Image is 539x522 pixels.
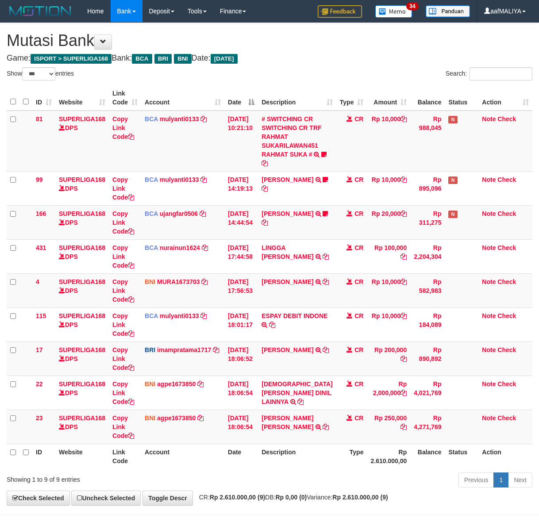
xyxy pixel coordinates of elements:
[154,54,172,64] span: BRI
[55,410,109,444] td: DPS
[258,85,336,111] th: Description: activate to sort column ascending
[55,171,109,205] td: DPS
[410,111,445,172] td: Rp 988,045
[59,415,105,422] a: SUPERLIGA168
[36,176,43,183] span: 99
[354,278,363,285] span: CR
[354,115,363,123] span: CR
[497,176,516,183] a: Check
[354,380,363,388] span: CR
[36,278,39,285] span: 4
[400,210,407,217] a: Copy Rp 20,000 to clipboard
[36,115,43,123] span: 81
[323,346,329,353] a: Copy AHMAD FADLILI to clipboard
[55,239,109,273] td: DPS
[59,115,105,123] a: SUPERLIGA168
[55,444,109,469] th: Website
[200,312,207,319] a: Copy mulyanti0133 to clipboard
[323,278,329,285] a: Copy ALIF RACHMAN NUR ICHSAN to clipboard
[497,415,516,422] a: Check
[445,85,478,111] th: Status
[36,415,43,422] span: 23
[336,85,367,111] th: Type: activate to sort column ascending
[211,54,238,64] span: [DATE]
[269,321,275,328] a: Copy ESPAY DEBIT INDONE to clipboard
[400,253,407,260] a: Copy Rp 100,000 to clipboard
[367,85,410,111] th: Amount: activate to sort column ascending
[262,176,313,183] a: [PERSON_NAME]
[354,244,363,251] span: CR
[55,376,109,410] td: DPS
[145,278,155,285] span: BNI
[400,115,407,123] a: Copy Rp 10,000 to clipboard
[59,244,105,251] a: SUPERLIGA168
[354,210,363,217] span: CR
[354,312,363,319] span: CR
[367,444,410,469] th: Rp 2.610.000,00
[224,85,258,111] th: Date: activate to sort column descending
[112,278,134,303] a: Copy Link Code
[157,346,211,353] a: imampratama1717
[482,346,496,353] a: Note
[55,205,109,239] td: DPS
[448,211,457,218] span: Has Note
[262,160,268,167] a: Copy # SWITCHING CR SWITCHING CR TRF RAHMAT SUKARILAWAN451 RAHMAT SUKA # to clipboard
[112,176,134,201] a: Copy Link Code
[59,278,105,285] a: SUPERLIGA168
[367,239,410,273] td: Rp 100,000
[445,444,478,469] th: Status
[400,389,407,396] a: Copy Rp 2,000,000 to clipboard
[262,278,313,285] a: [PERSON_NAME]
[262,380,332,405] a: [DEMOGRAPHIC_DATA][PERSON_NAME] DINIL LAINNYA
[112,346,134,371] a: Copy Link Code
[410,85,445,111] th: Balance
[354,346,363,353] span: CR
[7,491,70,506] a: Check Selected
[410,444,445,469] th: Balance
[112,312,134,337] a: Copy Link Code
[470,67,532,81] input: Search:
[36,380,43,388] span: 22
[262,210,313,217] a: [PERSON_NAME]
[497,115,516,123] a: Check
[71,491,141,506] a: Uncheck Selected
[112,115,134,140] a: Copy Link Code
[482,210,496,217] a: Note
[59,210,105,217] a: SUPERLIGA168
[367,307,410,342] td: Rp 10,000
[508,472,532,487] a: Next
[367,410,410,444] td: Rp 250,000
[482,176,496,183] a: Note
[262,415,313,430] a: [PERSON_NAME] [PERSON_NAME]
[224,410,258,444] td: [DATE] 18:06:54
[202,244,208,251] a: Copy nurainun1624 to clipboard
[157,278,200,285] a: MURA1673703
[55,111,109,172] td: DPS
[224,342,258,376] td: [DATE] 18:06:52
[224,307,258,342] td: [DATE] 18:01:17
[55,342,109,376] td: DPS
[31,54,112,64] span: ISPORT > SUPERLIGA168
[410,171,445,205] td: Rp 895,096
[400,176,407,183] a: Copy Rp 10,000 to clipboard
[141,85,224,111] th: Account: activate to sort column ascending
[224,444,258,469] th: Date
[145,176,158,183] span: BCA
[36,312,46,319] span: 115
[224,205,258,239] td: [DATE] 14:44:54
[141,444,224,469] th: Account
[354,415,363,422] span: CR
[145,346,155,353] span: BRI
[109,444,141,469] th: Link Code
[7,32,532,50] h1: Mutasi Bank
[410,410,445,444] td: Rp 4,271,769
[410,376,445,410] td: Rp 4,021,769
[145,312,158,319] span: BCA
[275,494,307,501] strong: Rp 0,00 (0)
[112,380,134,405] a: Copy Link Code
[406,2,418,10] span: 34
[497,380,516,388] a: Check
[478,85,532,111] th: Action: activate to sort column ascending
[375,5,412,18] img: Button%20Memo.svg
[160,244,200,251] a: nurainun1624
